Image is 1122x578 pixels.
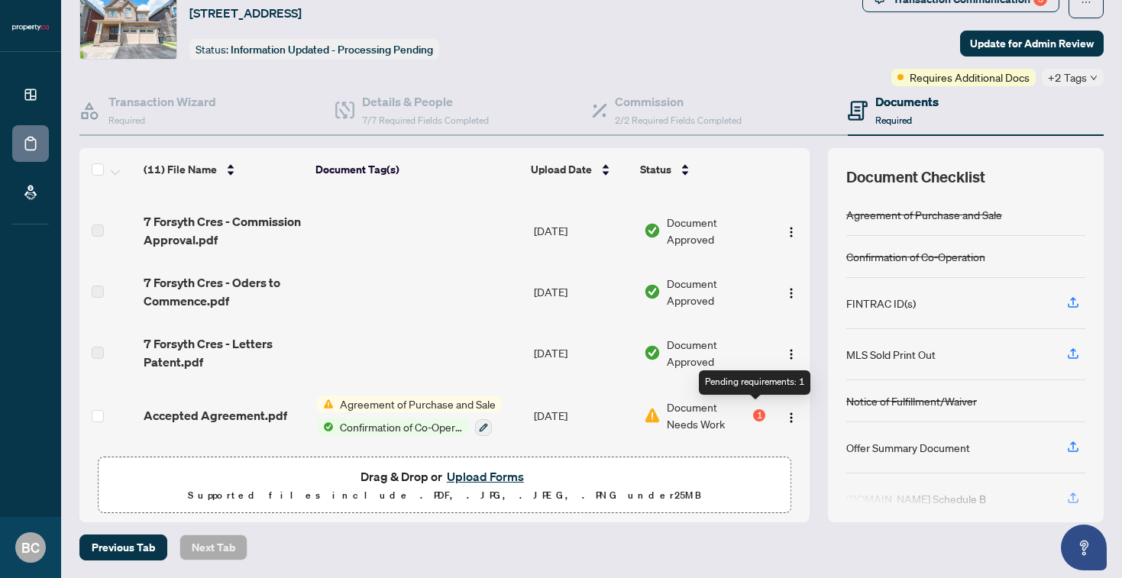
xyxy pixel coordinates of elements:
img: logo [12,23,49,32]
span: Previous Tab [92,535,155,560]
span: 2/2 Required Fields Completed [615,115,742,126]
th: (11) File Name [137,148,309,191]
div: Offer Summary Document [846,439,970,456]
div: FINTRAC ID(s) [846,295,916,312]
td: [DATE] [528,200,638,261]
span: (11) File Name [144,161,217,178]
button: Logo [779,341,804,365]
span: Document Checklist [846,166,985,188]
span: 7/7 Required Fields Completed [362,115,489,126]
span: 7 Forsyth Cres - Oders to Commence.pdf [144,273,305,310]
span: Requires Additional Docs [910,69,1030,86]
td: [DATE] [528,261,638,322]
span: Agreement of Purchase and Sale [334,396,502,412]
span: Document Approved [667,214,765,247]
h4: Transaction Wizard [108,92,216,111]
div: Pending requirements: 1 [699,370,810,395]
div: Agreement of Purchase and Sale [846,206,1002,223]
img: Logo [785,412,797,424]
span: Status [640,161,671,178]
span: Information Updated - Processing Pending [231,43,433,57]
span: Update for Admin Review [970,31,1094,56]
div: 1 [753,409,765,421]
span: Document Approved [667,275,765,308]
button: Next Tab [179,534,247,560]
th: Upload Date [525,148,634,191]
span: BC [21,537,40,558]
img: Document Status [644,283,661,300]
button: Open asap [1061,525,1107,570]
span: Upload Date [531,161,592,178]
button: Previous Tab [79,534,167,560]
div: Confirmation of Co-Operation [846,248,985,265]
span: Accepted Agreement.pdf [144,406,287,425]
button: Logo [779,403,804,428]
span: [STREET_ADDRESS] [189,4,302,22]
h4: Documents [875,92,939,111]
span: down [1090,74,1098,82]
div: Status: [189,39,439,60]
span: Document Needs Work [667,399,750,432]
span: 7 Forsyth Cres - Commission Approval.pdf [144,212,305,249]
button: Logo [779,218,804,243]
span: Document Approved [667,336,765,370]
img: Status Icon [317,396,334,412]
img: Status Icon [317,418,334,435]
img: Logo [785,348,797,360]
button: Status IconAgreement of Purchase and SaleStatus IconConfirmation of Co-Operation [317,396,502,437]
div: MLS Sold Print Out [846,346,936,363]
span: Confirmation of Co-Operation [334,418,469,435]
h4: Commission [615,92,742,111]
span: Drag & Drop orUpload FormsSupported files include .PDF, .JPG, .JPEG, .PNG under25MB [99,457,791,514]
span: Drag & Drop or [361,467,529,486]
p: Supported files include .PDF, .JPG, .JPEG, .PNG under 25 MB [108,486,781,505]
span: +2 Tags [1048,69,1087,86]
button: Upload Forms [442,467,529,486]
td: [DATE] [528,383,638,449]
button: Logo [779,279,804,304]
button: Update for Admin Review [960,31,1104,57]
img: Document Status [644,344,661,361]
img: Logo [785,226,797,238]
img: Logo [785,287,797,299]
span: 7 Forsyth Cres - Letters Patent.pdf [144,334,305,371]
th: Status [634,148,767,191]
h4: Details & People [362,92,489,111]
span: Required [875,115,912,126]
div: Notice of Fulfillment/Waiver [846,392,977,409]
img: Document Status [644,222,661,239]
td: [DATE] [528,322,638,383]
span: Required [108,115,145,126]
img: Document Status [644,407,661,424]
th: Document Tag(s) [309,148,525,191]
